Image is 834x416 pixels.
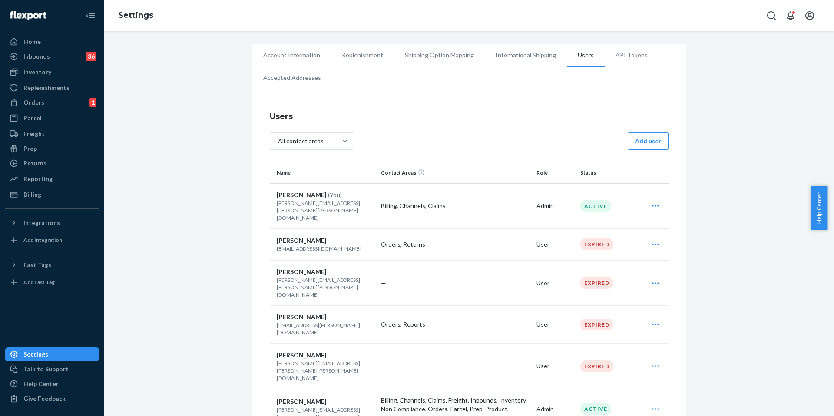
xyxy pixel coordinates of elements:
[277,276,374,298] p: [PERSON_NAME][EMAIL_ADDRESS][PERSON_NAME][PERSON_NAME][DOMAIN_NAME]
[644,316,667,333] div: Open user actions
[277,268,327,275] span: [PERSON_NAME]
[381,320,530,329] p: Orders, Reports
[381,279,386,287] span: —
[23,52,50,61] div: Inbounds
[278,137,324,145] div: All contact areas
[23,144,37,153] div: Prep
[277,321,374,336] p: [EMAIL_ADDRESS][PERSON_NAME][DOMAIN_NAME]
[277,245,374,252] p: [EMAIL_ADDRESS][DOMAIN_NAME]
[5,347,99,361] a: Settings
[23,261,51,269] div: Fast Tags
[580,277,613,289] div: Expired
[252,44,331,66] li: Account Information
[23,365,69,373] div: Talk to Support
[23,218,60,227] div: Integrations
[5,172,99,186] a: Reporting
[23,68,51,76] div: Inventory
[5,233,99,247] a: Add Integration
[23,83,69,92] div: Replenishments
[5,392,99,406] button: Give Feedback
[277,398,327,405] span: [PERSON_NAME]
[82,7,99,24] button: Close Navigation
[5,188,99,201] a: Billing
[5,35,99,49] a: Home
[381,201,530,210] p: Billing, Channels, Claims
[277,351,327,359] span: [PERSON_NAME]
[23,236,62,244] div: Add Integration
[377,162,533,183] th: Contact Areas
[533,260,577,305] td: User
[277,199,374,221] p: [PERSON_NAME][EMAIL_ADDRESS][PERSON_NAME][PERSON_NAME][DOMAIN_NAME]
[10,11,46,20] img: Flexport logo
[811,186,827,230] button: Help Center
[23,190,41,199] div: Billing
[270,162,377,183] th: Name
[277,237,327,244] span: [PERSON_NAME]
[533,183,577,228] td: Admin
[580,403,611,415] div: Active
[89,98,96,107] div: 1
[23,37,41,46] div: Home
[644,357,667,375] div: Open user actions
[5,362,99,376] a: Talk to Support
[782,7,799,24] button: Open notifications
[644,236,667,253] div: Open user actions
[118,10,153,20] a: Settings
[567,44,605,67] li: Users
[5,377,99,391] a: Help Center
[580,200,611,212] div: Active
[5,81,99,95] a: Replenishments
[252,67,332,89] li: Accepted Addresses
[23,350,48,359] div: Settings
[5,275,99,289] a: Add Fast Tag
[533,306,577,343] td: User
[86,52,96,61] div: 36
[331,44,394,66] li: Replenishment
[277,360,374,382] p: [PERSON_NAME][EMAIL_ADDRESS][PERSON_NAME][PERSON_NAME][DOMAIN_NAME]
[763,7,780,24] button: Open Search Box
[5,96,99,109] a: Orders1
[394,44,485,66] li: Shipping Option Mapping
[577,162,641,183] th: Status
[485,44,567,66] li: International Shipping
[23,159,46,168] div: Returns
[644,274,667,292] div: Open user actions
[533,162,577,183] th: Role
[580,238,613,250] div: Expired
[5,142,99,155] a: Prep
[111,3,160,28] ol: breadcrumbs
[580,360,613,372] div: Expired
[277,191,327,198] span: [PERSON_NAME]
[533,228,577,260] td: User
[23,114,42,122] div: Parcel
[23,129,45,138] div: Freight
[23,98,44,107] div: Orders
[801,7,818,24] button: Open account menu
[23,394,66,403] div: Give Feedback
[23,175,53,183] div: Reporting
[5,258,99,272] button: Fast Tags
[381,240,530,249] p: Orders, Returns
[381,362,386,370] span: —
[5,111,99,125] a: Parcel
[277,313,327,320] span: [PERSON_NAME]
[580,319,613,330] div: Expired
[270,111,669,122] h4: Users
[628,132,669,150] button: Add user
[533,343,577,389] td: User
[5,50,99,63] a: Inbounds36
[23,278,55,286] div: Add Fast Tag
[5,216,99,230] button: Integrations
[328,191,342,198] span: (You)
[23,380,59,388] div: Help Center
[5,127,99,141] a: Freight
[605,44,659,66] li: API Tokens
[5,156,99,170] a: Returns
[644,197,667,215] div: Open user actions
[5,65,99,79] a: Inventory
